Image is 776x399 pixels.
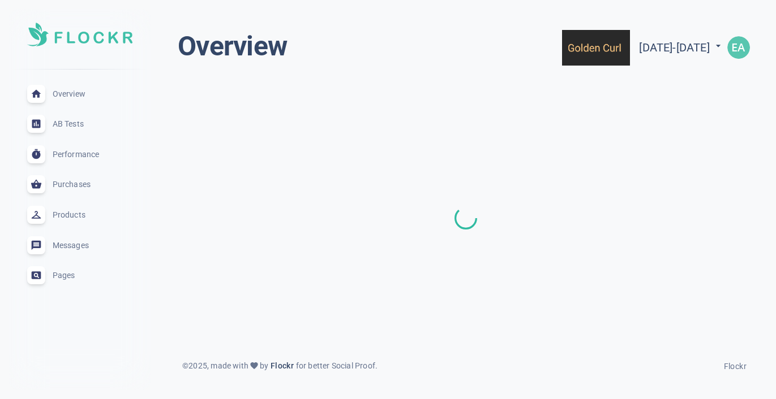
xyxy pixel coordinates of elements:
span: Flockr [724,362,747,371]
a: Overview [9,79,151,109]
a: AB Tests [9,109,151,139]
span: favorite [250,361,259,370]
span: [DATE] - [DATE] [639,41,724,54]
img: goldencurl [562,30,630,66]
img: Soft UI Logo [27,23,132,46]
a: Flockr [268,359,295,372]
a: Messages [9,230,151,261]
a: Performance [9,139,151,170]
a: Pages [9,260,151,290]
a: Flockr [724,358,747,372]
h1: Overview [178,29,287,63]
div: © 2025 , made with by for better Social Proof. [175,359,384,372]
span: Flockr [268,361,295,370]
a: Purchases [9,170,151,200]
a: Products [9,199,151,230]
img: 7a3caebcfd05488e0b709f810c6b8436 [727,36,750,59]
